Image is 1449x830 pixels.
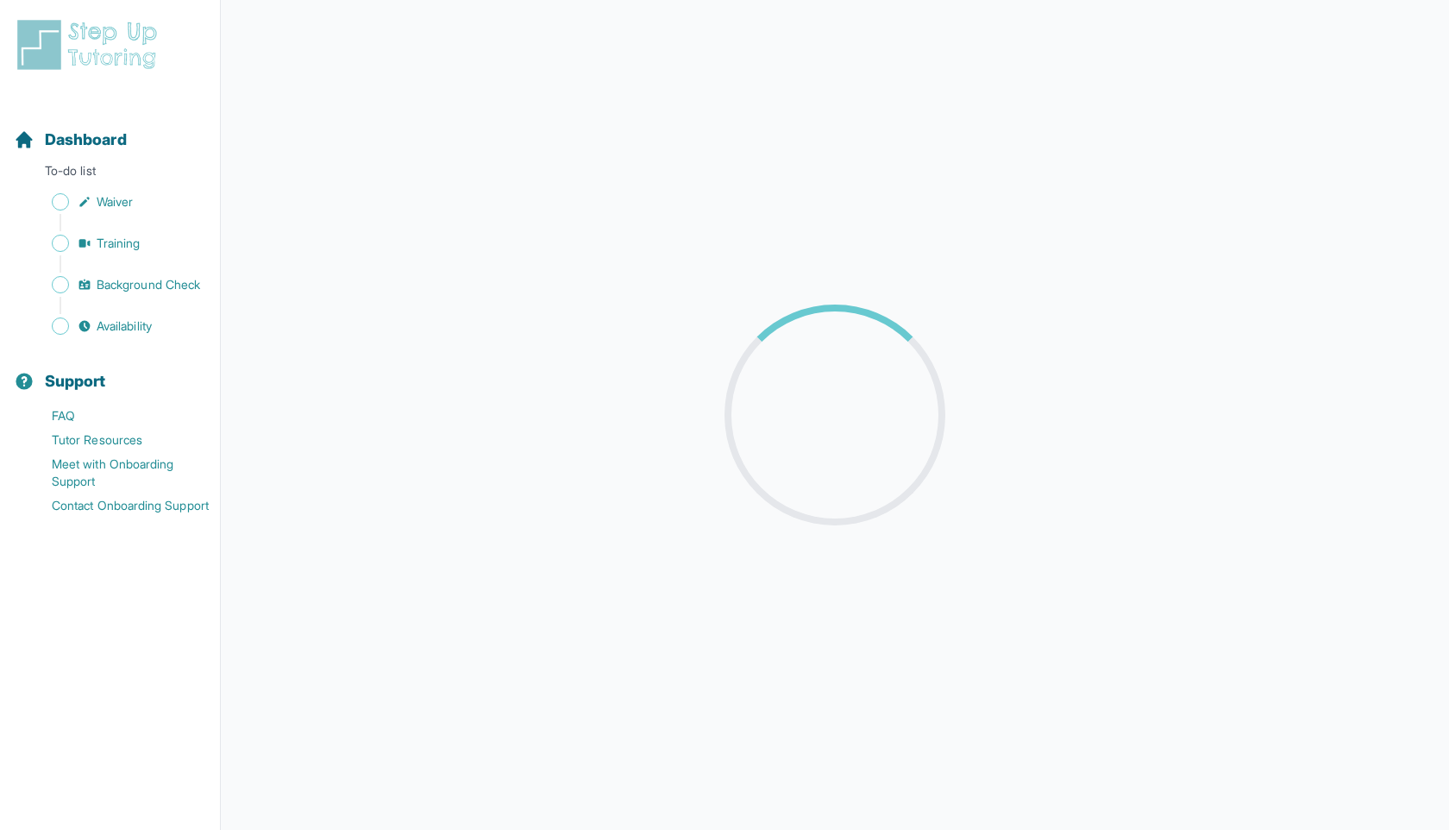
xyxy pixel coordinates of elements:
a: Training [14,231,220,255]
a: FAQ [14,404,220,428]
a: Background Check [14,273,220,297]
a: Dashboard [14,128,127,152]
span: Waiver [97,193,133,211]
button: Support [7,342,213,400]
button: Dashboard [7,100,213,159]
a: Tutor Resources [14,428,220,452]
span: Training [97,235,141,252]
span: Support [45,369,106,393]
span: Background Check [97,276,200,293]
a: Availability [14,314,220,338]
p: To-do list [7,162,213,186]
a: Waiver [14,190,220,214]
span: Dashboard [45,128,127,152]
a: Meet with Onboarding Support [14,452,220,494]
img: logo [14,17,167,72]
a: Contact Onboarding Support [14,494,220,518]
span: Availability [97,318,152,335]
